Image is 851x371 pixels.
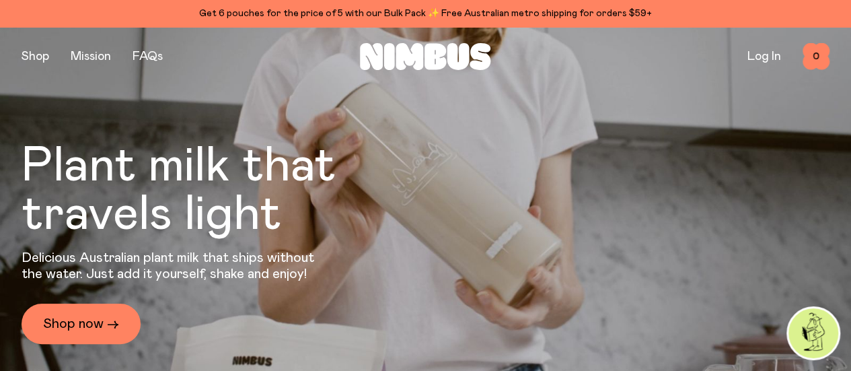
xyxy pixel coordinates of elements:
[788,308,838,358] img: agent
[133,50,163,63] a: FAQs
[22,304,141,344] a: Shop now →
[71,50,111,63] a: Mission
[22,142,409,239] h1: Plant milk that travels light
[803,43,829,70] button: 0
[22,5,829,22] div: Get 6 pouches for the price of 5 with our Bulk Pack ✨ Free Australian metro shipping for orders $59+
[747,50,781,63] a: Log In
[22,250,323,282] p: Delicious Australian plant milk that ships without the water. Just add it yourself, shake and enjoy!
